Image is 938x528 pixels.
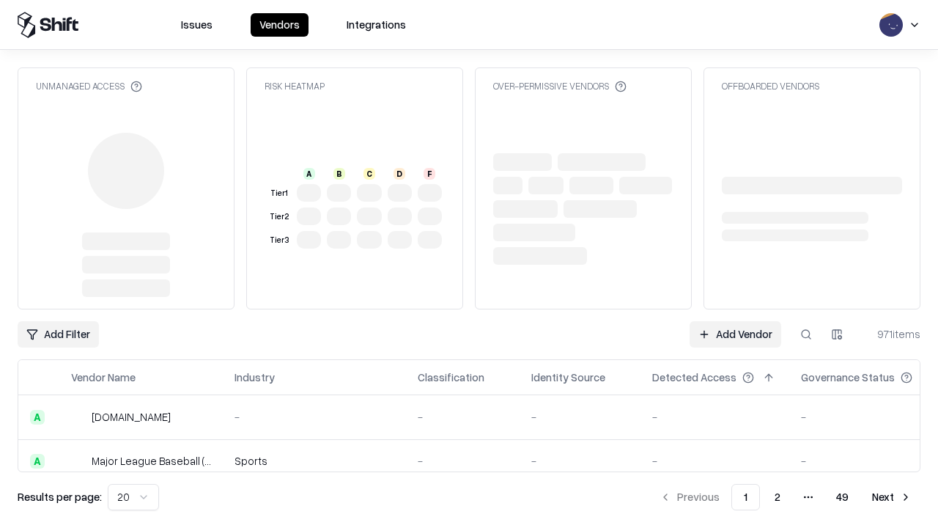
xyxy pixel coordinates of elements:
[265,80,325,92] div: Risk Heatmap
[172,13,221,37] button: Issues
[862,326,920,342] div: 971 items
[92,453,211,469] div: Major League Baseball (MLB)
[36,80,142,92] div: Unmanaged Access
[71,370,136,385] div: Vendor Name
[394,168,405,180] div: D
[418,409,508,425] div: -
[363,168,375,180] div: C
[824,484,860,510] button: 49
[92,409,171,425] div: [DOMAIN_NAME]
[234,453,394,469] div: Sports
[251,13,309,37] button: Vendors
[71,454,86,469] img: Major League Baseball (MLB)
[863,484,920,510] button: Next
[30,454,45,469] div: A
[652,453,778,469] div: -
[418,453,508,469] div: -
[418,370,484,385] div: Classification
[531,409,629,425] div: -
[424,168,435,180] div: F
[338,13,415,37] button: Integrations
[652,370,736,385] div: Detected Access
[652,409,778,425] div: -
[267,234,291,246] div: Tier 3
[18,489,102,505] p: Results per page:
[531,453,629,469] div: -
[267,210,291,223] div: Tier 2
[303,168,315,180] div: A
[234,370,275,385] div: Industry
[651,484,920,510] nav: pagination
[71,410,86,425] img: pathfactory.com
[801,409,936,425] div: -
[731,484,760,510] button: 1
[801,370,895,385] div: Governance Status
[18,321,99,348] button: Add Filter
[763,484,792,510] button: 2
[493,80,627,92] div: Over-Permissive Vendors
[722,80,819,92] div: Offboarded Vendors
[234,409,394,425] div: -
[333,168,345,180] div: B
[531,370,605,385] div: Identity Source
[690,321,781,348] a: Add Vendor
[267,187,291,199] div: Tier 1
[30,410,45,425] div: A
[801,453,936,469] div: -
